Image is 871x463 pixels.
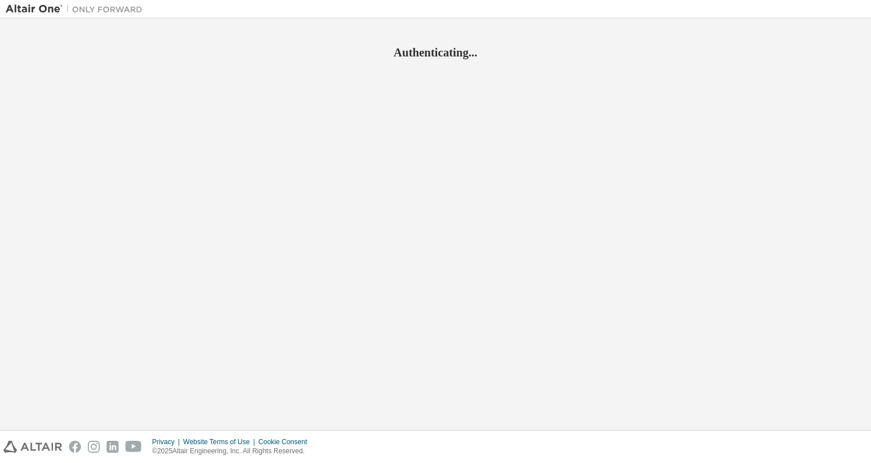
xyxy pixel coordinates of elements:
[183,437,258,446] div: Website Terms of Use
[125,441,142,453] img: youtube.svg
[6,3,148,15] img: Altair One
[88,441,100,453] img: instagram.svg
[3,441,62,453] img: altair_logo.svg
[6,45,865,60] h2: Authenticating...
[152,446,314,456] p: © 2025 Altair Engineering, Inc. All Rights Reserved.
[152,437,183,446] div: Privacy
[107,441,119,453] img: linkedin.svg
[258,437,314,446] div: Cookie Consent
[69,441,81,453] img: facebook.svg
